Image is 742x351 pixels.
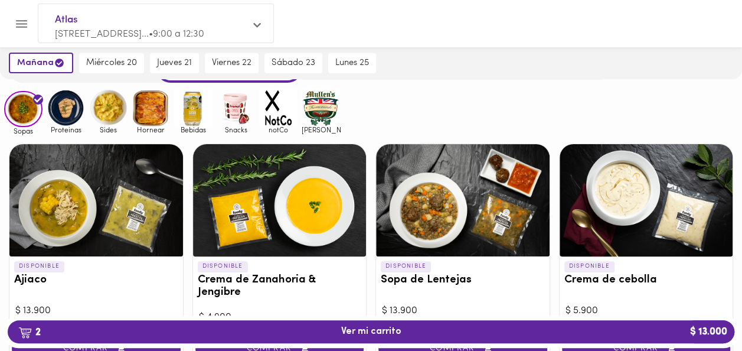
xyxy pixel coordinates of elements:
[8,320,734,343] button: 2Ver mi carrito$ 13.000
[382,304,544,318] div: $ 13.900
[564,274,728,287] h3: Crema de cebolla
[47,89,85,127] img: Proteinas
[14,261,64,272] p: DISPONIBLE
[335,58,369,69] span: lunes 25
[89,89,128,127] img: Sides
[217,126,255,134] span: Snacks
[381,261,431,272] p: DISPONIBLE
[205,53,259,73] button: viernes 22
[302,126,340,134] span: [PERSON_NAME]
[86,58,137,69] span: miércoles 20
[14,274,178,287] h3: Ajiaco
[264,53,322,73] button: sábado 23
[564,261,614,272] p: DISPONIBLE
[9,144,183,256] div: Ajiaco
[674,282,730,339] iframe: Messagebird Livechat Widget
[7,9,36,38] button: Menu
[259,89,298,127] img: notCo
[302,89,340,127] img: mullens
[198,274,362,299] h3: Crema de Zanahoria & Jengibre
[55,12,245,28] span: Atlas
[79,53,144,73] button: miércoles 20
[566,304,727,318] div: $ 5.900
[174,89,213,127] img: Bebidas
[328,53,376,73] button: lunes 25
[199,311,361,324] div: $ 4.900
[198,261,248,272] p: DISPONIBLE
[259,126,298,134] span: notCo
[193,144,367,256] div: Crema de Zanahoria & Jengibre
[132,126,170,134] span: Hornear
[17,57,65,69] span: mañana
[4,127,43,135] span: Sopas
[18,327,32,339] img: cart.png
[560,144,733,256] div: Crema de cebolla
[4,91,43,128] img: Sopas
[217,89,255,127] img: Snacks
[132,89,170,127] img: Hornear
[341,326,401,337] span: Ver mi carrito
[381,274,545,287] h3: Sopa de Lentejas
[89,126,128,134] span: Sides
[150,53,199,73] button: jueves 21
[15,304,177,318] div: $ 13.900
[376,144,550,256] div: Sopa de Lentejas
[157,58,192,69] span: jueves 21
[11,324,48,340] b: 2
[47,126,85,134] span: Proteinas
[174,126,213,134] span: Bebidas
[272,58,315,69] span: sábado 23
[212,58,251,69] span: viernes 22
[9,53,73,73] button: mañana
[55,30,204,39] span: [STREET_ADDRESS]... • 9:00 a 12:30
